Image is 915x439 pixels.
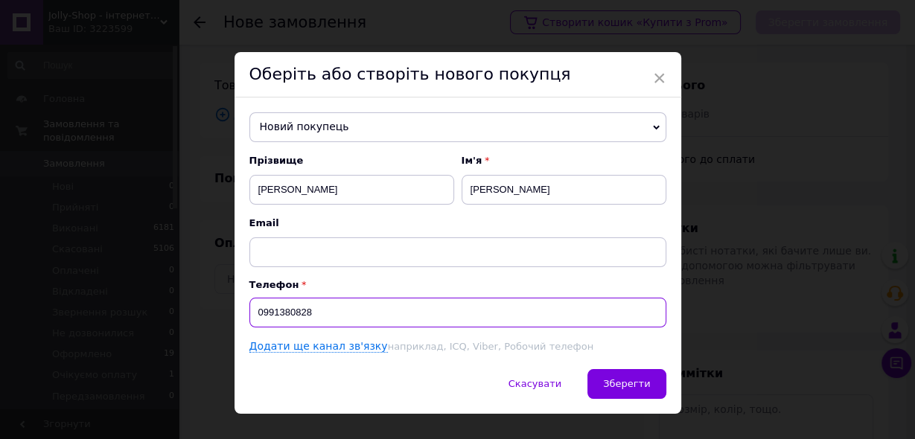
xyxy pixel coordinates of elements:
[249,298,666,327] input: +38 096 0000000
[388,341,593,352] span: наприклад, ICQ, Viber, Робочий телефон
[249,340,388,353] a: Додати ще канал зв'язку
[587,369,666,399] button: Зберегти
[653,65,666,91] span: ×
[508,378,561,389] span: Скасувати
[493,369,577,399] button: Скасувати
[462,175,666,205] input: Наприклад: Іван
[249,175,454,205] input: Наприклад: Іванов
[249,217,666,230] span: Email
[603,378,650,389] span: Зберегти
[249,154,454,167] span: Прізвище
[462,154,666,167] span: Ім'я
[235,52,681,97] div: Оберіть або створіть нового покупця
[249,279,666,290] p: Телефон
[249,112,666,142] span: Новий покупець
